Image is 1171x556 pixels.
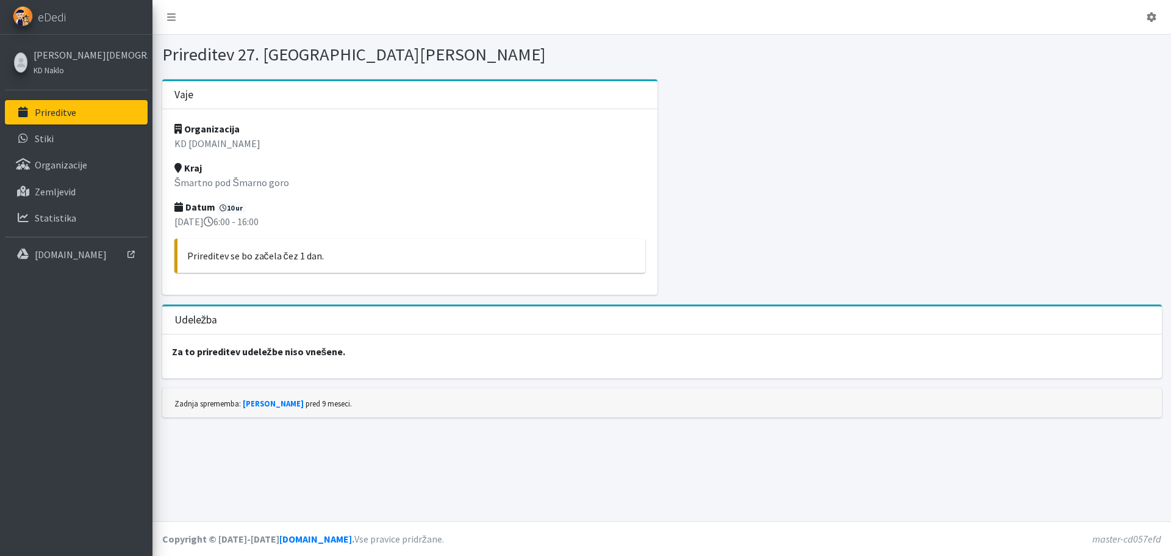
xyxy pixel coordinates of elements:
p: Prireditve [35,106,76,118]
strong: Copyright © [DATE]-[DATE] . [162,533,354,545]
a: [PERSON_NAME] [243,399,304,408]
small: Zadnja sprememba: pred 9 meseci. [174,399,352,408]
p: Šmartno pod Šmarno goro [174,175,645,190]
img: eDedi [13,6,33,26]
a: Prireditve [5,100,148,125]
h3: Vaje [174,88,193,101]
p: [DATE] 6:00 - 16:00 [174,214,645,229]
h3: Udeležba [174,314,218,327]
a: Statistika [5,206,148,230]
p: Statistika [35,212,76,224]
h1: Prireditev 27. [GEOGRAPHIC_DATA][PERSON_NAME] [162,44,657,65]
a: KD Naklo [34,62,145,77]
strong: Datum [174,201,215,213]
a: Stiki [5,126,148,151]
strong: Organizacija [174,123,240,135]
small: KD Naklo [34,65,64,75]
p: Stiki [35,132,54,145]
a: [PERSON_NAME][DEMOGRAPHIC_DATA] [34,48,145,62]
p: KD [DOMAIN_NAME] [174,136,645,151]
p: Organizacije [35,159,87,171]
a: Organizacije [5,153,148,177]
p: [DOMAIN_NAME] [35,248,107,261]
em: master-cd057efd [1092,533,1161,545]
span: eDedi [38,8,66,26]
a: [DOMAIN_NAME] [5,242,148,267]
footer: Vse pravice pridržane. [152,521,1171,556]
a: [DOMAIN_NAME] [279,533,352,545]
p: Prireditev se bo začela čez 1 dan. [187,248,636,263]
p: Zemljevid [35,186,76,198]
span: 10 ur [217,203,246,214]
a: Zemljevid [5,179,148,204]
strong: Kraj [174,162,202,174]
strong: Za to prireditev udeležbe niso vnešene. [172,345,346,358]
